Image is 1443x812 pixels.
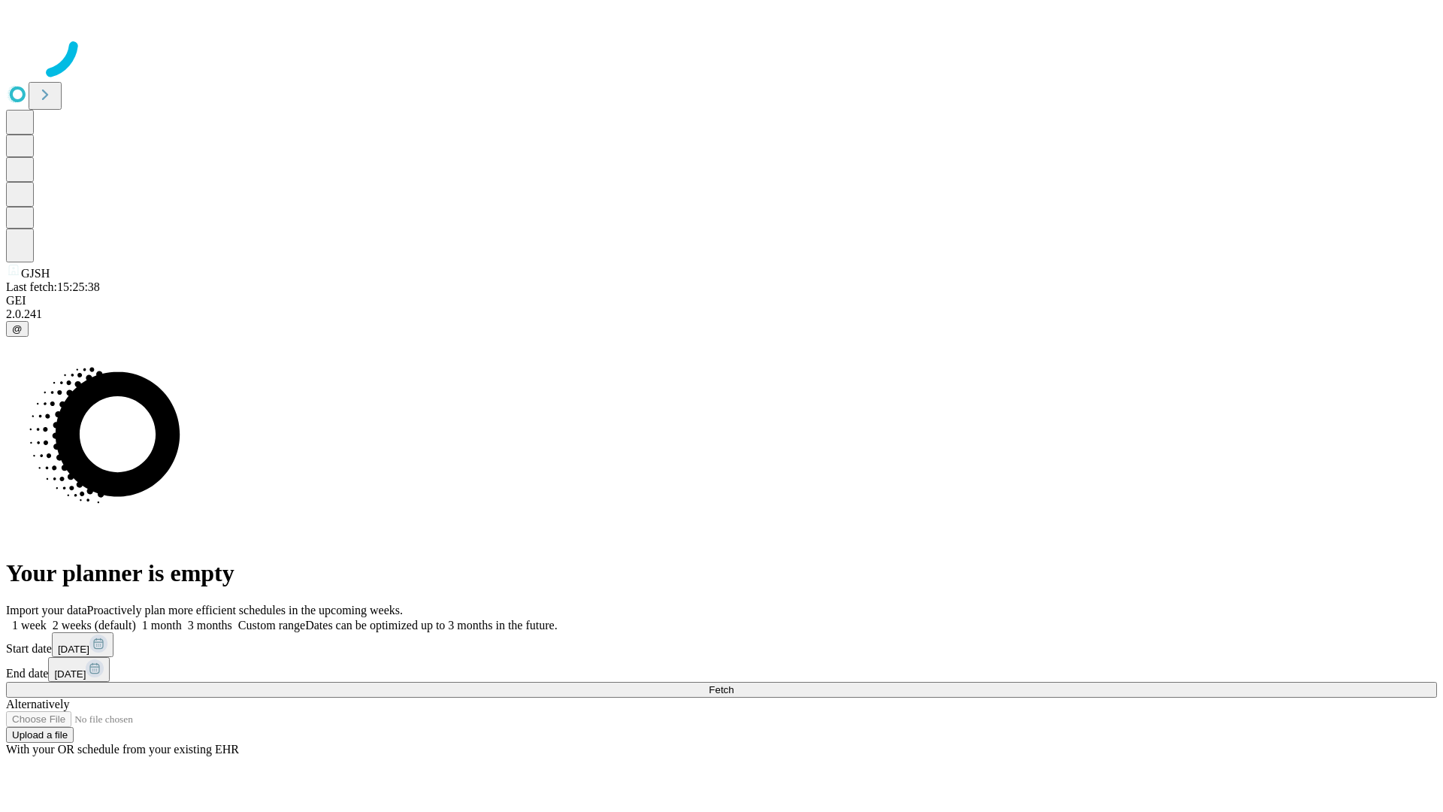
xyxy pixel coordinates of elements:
[12,323,23,335] span: @
[6,727,74,743] button: Upload a file
[6,604,87,617] span: Import your data
[6,657,1437,682] div: End date
[58,644,89,655] span: [DATE]
[142,619,182,632] span: 1 month
[52,632,113,657] button: [DATE]
[12,619,47,632] span: 1 week
[6,632,1437,657] div: Start date
[238,619,305,632] span: Custom range
[6,294,1437,308] div: GEI
[6,698,69,710] span: Alternatively
[21,267,50,280] span: GJSH
[54,668,86,680] span: [DATE]
[6,321,29,337] button: @
[709,684,734,695] span: Fetch
[6,280,100,293] span: Last fetch: 15:25:38
[6,559,1437,587] h1: Your planner is empty
[6,743,239,756] span: With your OR schedule from your existing EHR
[305,619,557,632] span: Dates can be optimized up to 3 months in the future.
[53,619,136,632] span: 2 weeks (default)
[87,604,403,617] span: Proactively plan more efficient schedules in the upcoming weeks.
[48,657,110,682] button: [DATE]
[6,682,1437,698] button: Fetch
[6,308,1437,321] div: 2.0.241
[188,619,232,632] span: 3 months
